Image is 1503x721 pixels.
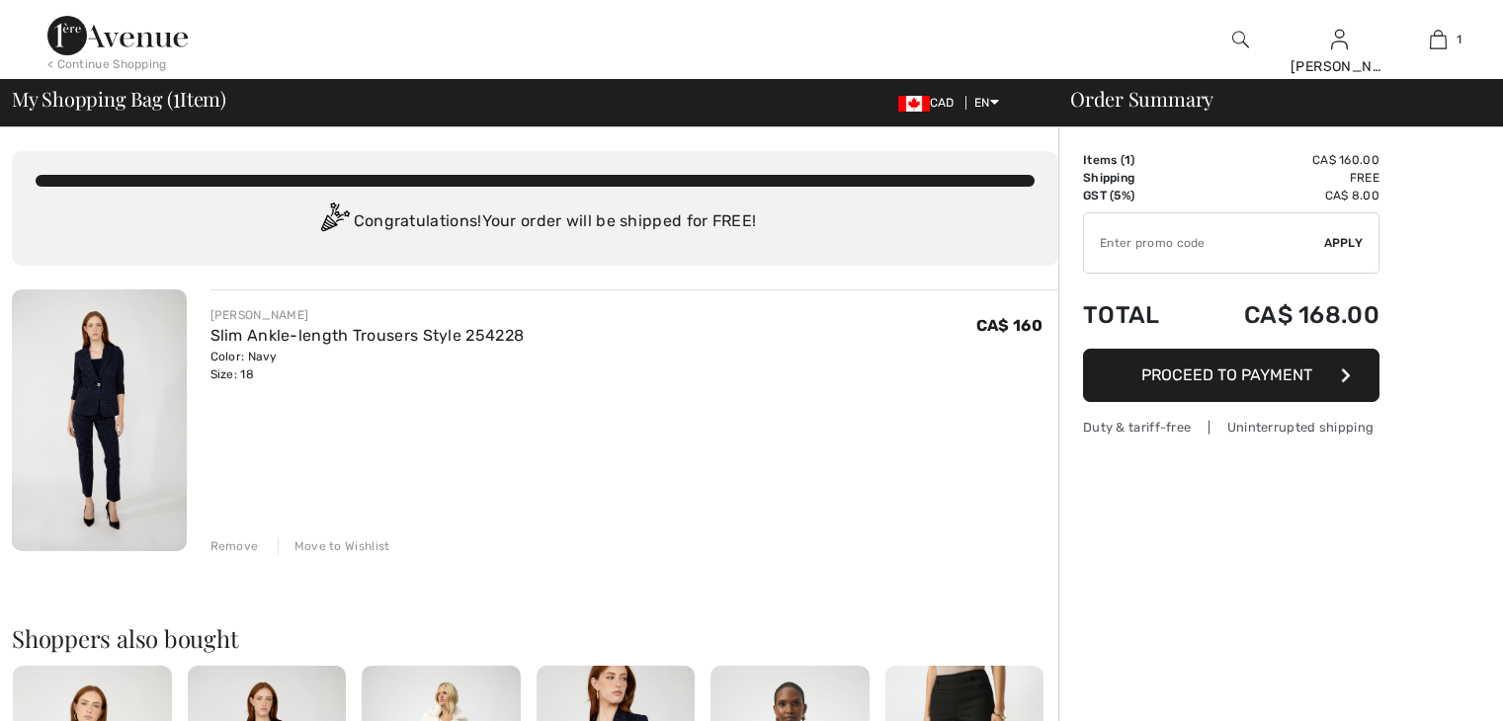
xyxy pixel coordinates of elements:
[898,96,962,110] span: CAD
[974,96,999,110] span: EN
[1190,187,1379,204] td: CA$ 8.00
[210,306,525,324] div: [PERSON_NAME]
[1141,365,1312,384] span: Proceed to Payment
[47,55,167,73] div: < Continue Shopping
[173,84,180,110] span: 1
[1190,169,1379,187] td: Free
[210,326,525,345] a: Slim Ankle-length Trousers Style 254228
[1190,281,1379,349] td: CA$ 168.00
[1083,349,1379,402] button: Proceed to Payment
[1190,151,1379,169] td: CA$ 160.00
[1083,169,1190,187] td: Shipping
[1083,187,1190,204] td: GST (5%)
[1084,213,1324,273] input: Promo code
[976,316,1043,335] span: CA$ 160
[314,202,354,242] img: Congratulation2.svg
[1324,234,1364,252] span: Apply
[12,626,1058,650] h2: Shoppers also bought
[36,202,1035,242] div: Congratulations! Your order will be shipped for FREE!
[210,537,259,555] div: Remove
[12,89,226,109] span: My Shopping Bag ( Item)
[1389,28,1486,51] a: 1
[1430,28,1447,51] img: My Bag
[1232,28,1249,51] img: search the website
[1083,151,1190,169] td: Items ( )
[12,289,187,551] img: Slim Ankle-length Trousers Style 254228
[210,348,525,383] div: Color: Navy Size: 18
[1331,28,1348,51] img: My Info
[1046,89,1491,109] div: Order Summary
[278,537,390,555] div: Move to Wishlist
[898,96,930,112] img: Canadian Dollar
[1291,56,1387,77] div: [PERSON_NAME]
[1331,30,1348,48] a: Sign In
[1083,418,1379,437] div: Duty & tariff-free | Uninterrupted shipping
[1083,281,1190,349] td: Total
[1125,153,1130,167] span: 1
[47,16,188,55] img: 1ère Avenue
[1457,31,1461,48] span: 1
